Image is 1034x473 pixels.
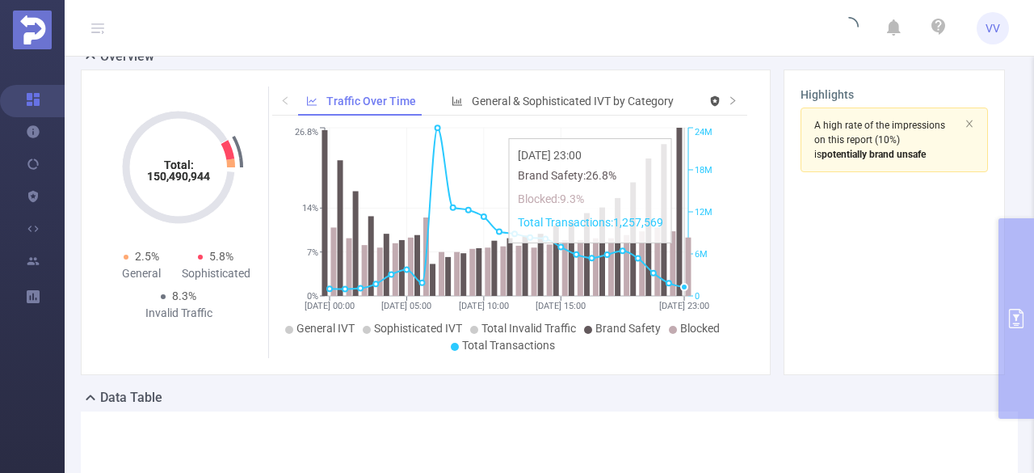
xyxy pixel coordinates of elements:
[536,301,586,311] tspan: [DATE] 15:00
[135,250,159,263] span: 2.5%
[147,170,210,183] tspan: 150,490,944
[307,291,318,302] tspan: 0%
[481,322,576,335] span: Total Invalid Traffic
[141,305,216,322] div: Invalid Traffic
[822,149,926,160] b: potentially brand unsafe
[164,158,194,171] tspan: Total:
[452,95,463,107] i: icon: bar-chart
[595,322,661,335] span: Brand Safety
[695,128,712,138] tspan: 24M
[814,120,945,146] span: A high rate of the impressions on this report
[100,388,162,408] h2: Data Table
[13,11,52,49] img: Protected Media
[296,322,355,335] span: General IVT
[462,339,555,352] span: Total Transactions
[839,17,859,40] i: icon: loading
[680,322,720,335] span: Blocked
[801,87,988,103] h3: Highlights
[695,207,712,217] tspan: 12M
[172,289,196,302] span: 8.3%
[306,95,317,107] i: icon: line-chart
[100,47,154,66] h2: Overview
[104,265,179,282] div: General
[695,165,712,175] tspan: 18M
[326,95,416,108] span: Traffic Over Time
[814,120,945,160] span: (10%)
[459,301,509,311] tspan: [DATE] 10:00
[374,322,462,335] span: Sophisticated IVT
[986,12,1000,44] span: VV
[295,128,318,138] tspan: 26.8%
[965,115,974,133] button: icon: close
[307,247,318,258] tspan: 7%
[695,249,708,260] tspan: 6M
[728,95,738,105] i: icon: right
[472,95,674,108] span: General & Sophisticated IVT by Category
[659,301,709,311] tspan: [DATE] 23:00
[280,95,290,105] i: icon: left
[179,265,253,282] div: Sophisticated
[209,250,233,263] span: 5.8%
[305,301,355,311] tspan: [DATE] 00:00
[381,301,431,311] tspan: [DATE] 05:00
[965,119,974,129] i: icon: close
[695,291,700,302] tspan: 0
[302,203,318,213] tspan: 14%
[814,149,926,160] span: is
